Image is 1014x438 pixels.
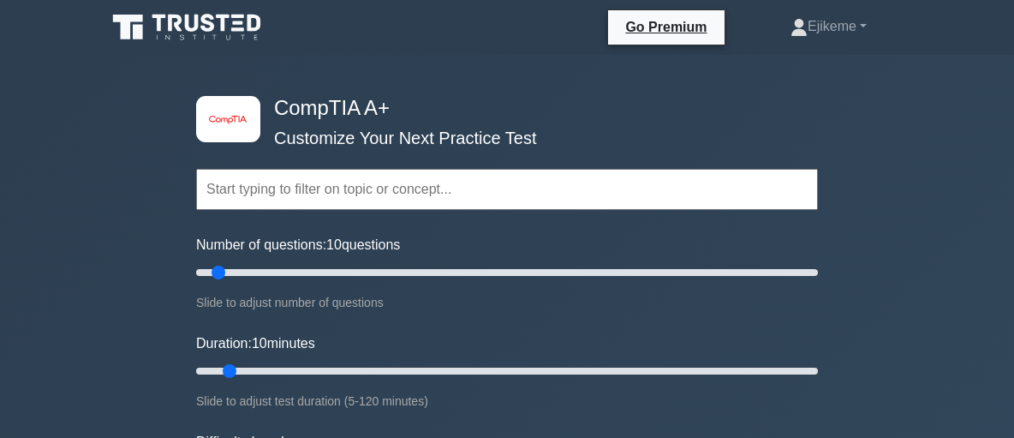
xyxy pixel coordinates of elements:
span: 10 [252,336,267,351]
input: Start typing to filter on topic or concept... [196,169,818,210]
label: Duration: minutes [196,333,315,354]
div: Slide to adjust number of questions [196,292,818,313]
h4: CompTIA A+ [267,96,734,121]
label: Number of questions: questions [196,235,400,255]
a: Ejikeme [749,9,908,44]
a: Go Premium [615,16,717,38]
div: Slide to adjust test duration (5-120 minutes) [196,391,818,411]
span: 10 [326,237,342,252]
